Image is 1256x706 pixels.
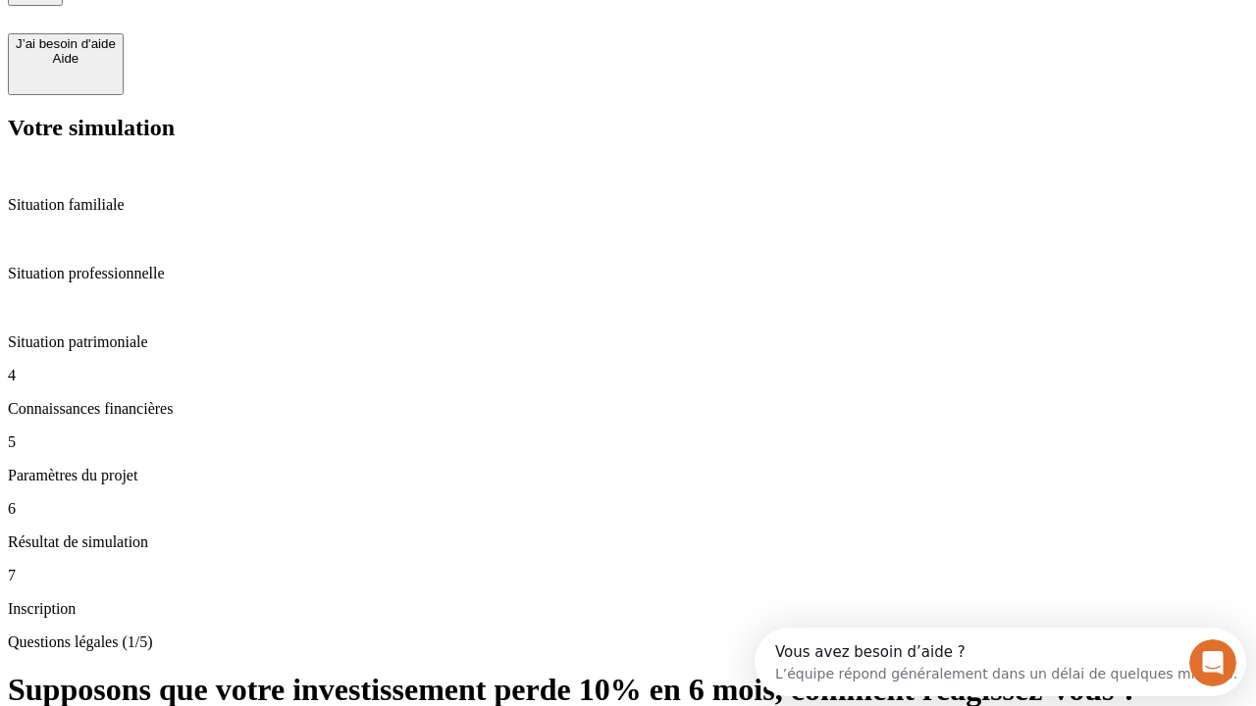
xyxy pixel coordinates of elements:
p: Paramètres du projet [8,467,1248,484]
p: Connaissances financières [8,400,1248,418]
p: Situation familiale [8,196,1248,214]
p: Résultat de simulation [8,533,1248,551]
iframe: Intercom live chat [1189,639,1236,686]
p: Questions légales (1/5) [8,633,1248,651]
iframe: Intercom live chat discovery launcher [755,628,1246,696]
p: 4 [8,367,1248,384]
div: Vous avez besoin d’aide ? [21,17,483,32]
p: Situation patrimoniale [8,333,1248,351]
button: J’ai besoin d'aideAide [8,33,124,95]
div: L’équipe répond généralement dans un délai de quelques minutes. [21,32,483,53]
p: 6 [8,500,1248,518]
p: Inscription [8,600,1248,618]
p: 7 [8,567,1248,584]
div: Ouvrir le Messenger Intercom [8,8,541,62]
h2: Votre simulation [8,115,1248,141]
p: Situation professionnelle [8,265,1248,282]
div: J’ai besoin d'aide [16,36,116,51]
div: Aide [16,51,116,66]
p: 5 [8,433,1248,451]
